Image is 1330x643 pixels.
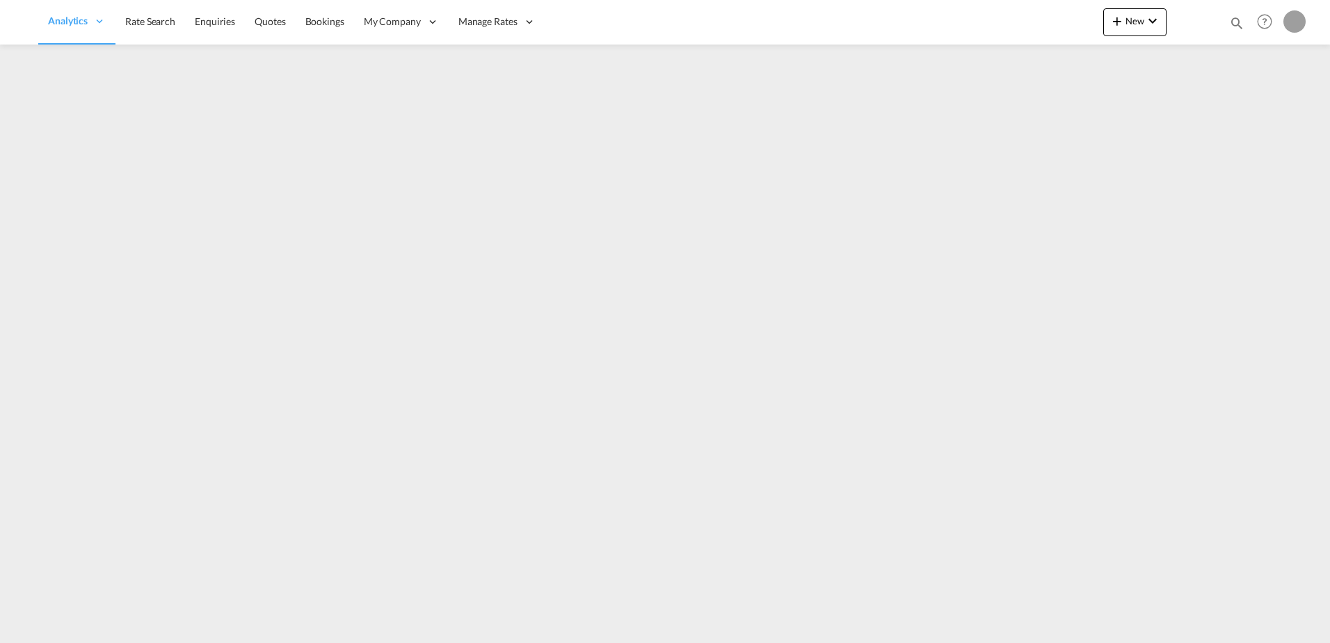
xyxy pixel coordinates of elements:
span: Bookings [305,15,344,27]
md-icon: icon-magnify [1229,15,1244,31]
span: Analytics [48,14,88,28]
span: Manage Rates [458,15,518,29]
span: Rate Search [125,15,175,27]
span: Help [1253,10,1276,33]
span: Quotes [255,15,285,27]
span: New [1109,15,1161,26]
span: My Company [364,15,421,29]
md-icon: icon-plus 400-fg [1109,13,1125,29]
span: Enquiries [195,15,235,27]
button: icon-plus 400-fgNewicon-chevron-down [1103,8,1167,36]
div: Help [1253,10,1283,35]
md-icon: icon-chevron-down [1144,13,1161,29]
div: icon-magnify [1229,15,1244,36]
